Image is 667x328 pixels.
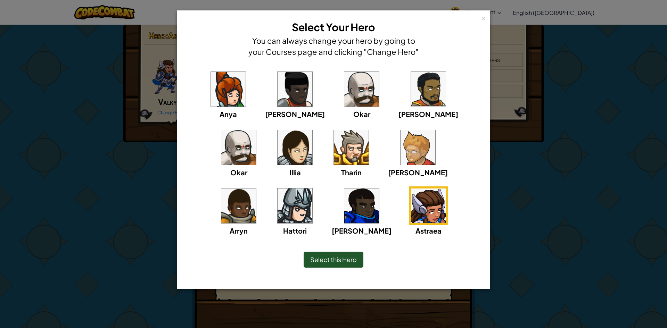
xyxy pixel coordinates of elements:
span: [PERSON_NAME] [265,110,325,118]
h4: You can always change your hero by going to your Courses page and clicking "Change Hero" [247,35,420,57]
img: portrait.png [278,72,312,107]
img: portrait.png [401,130,435,165]
div: × [481,14,486,21]
span: Astraea [415,226,442,235]
span: Anya [220,110,237,118]
span: [PERSON_NAME] [332,226,392,235]
span: Hattori [283,226,307,235]
span: Okar [353,110,370,118]
img: portrait.png [344,72,379,107]
img: portrait.png [278,188,312,223]
span: Okar [230,168,247,177]
span: Arryn [230,226,248,235]
img: portrait.png [411,72,446,107]
span: [PERSON_NAME] [388,168,448,177]
span: Illia [289,168,301,177]
span: [PERSON_NAME] [398,110,458,118]
img: portrait.png [334,130,369,165]
img: portrait.png [211,72,246,107]
img: portrait.png [344,188,379,223]
img: portrait.png [278,130,312,165]
h3: Select Your Hero [247,19,420,35]
span: Select this Hero [310,255,357,263]
span: Tharin [341,168,362,177]
img: portrait.png [221,130,256,165]
img: portrait.png [411,188,446,223]
img: portrait.png [221,188,256,223]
